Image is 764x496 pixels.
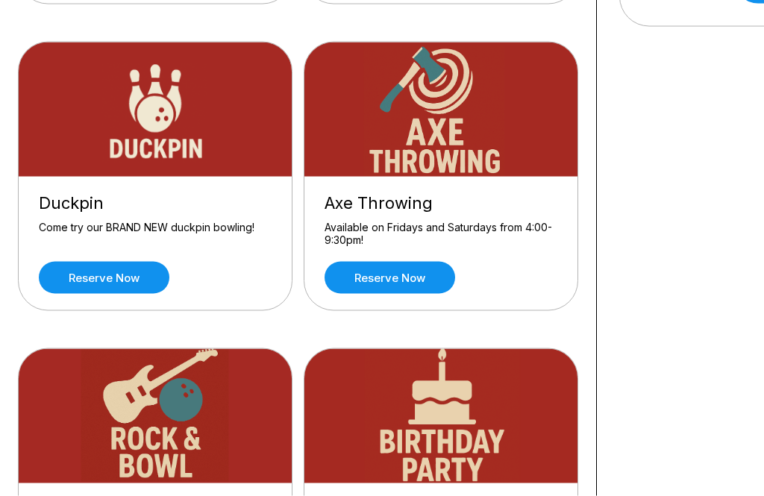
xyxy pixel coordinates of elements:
img: Duckpin [19,43,293,177]
div: Available on Fridays and Saturdays from 4:00-9:30pm! [325,221,557,247]
div: Axe Throwing [325,193,557,213]
a: Reserve now [39,262,169,294]
img: Birthday Party Package [304,349,579,483]
div: Come try our BRAND NEW duckpin bowling! [39,221,272,247]
img: Axe Throwing [304,43,579,177]
a: Reserve now [325,262,455,294]
img: Rock & Bowl [19,349,293,483]
div: Duckpin [39,193,272,213]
